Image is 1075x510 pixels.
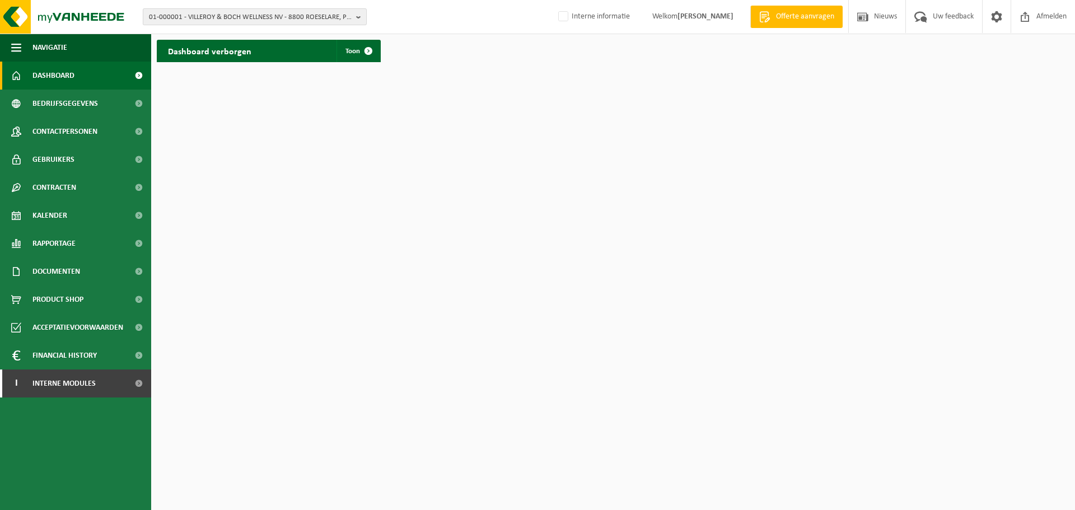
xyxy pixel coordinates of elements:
[143,8,367,25] button: 01-000001 - VILLEROY & BOCH WELLNESS NV - 8800 ROESELARE, POPULIERSTRAAT 1
[32,146,74,174] span: Gebruikers
[345,48,360,55] span: Toon
[32,62,74,90] span: Dashboard
[32,90,98,118] span: Bedrijfsgegevens
[32,34,67,62] span: Navigatie
[773,11,837,22] span: Offerte aanvragen
[32,118,97,146] span: Contactpersonen
[32,202,67,230] span: Kalender
[149,9,352,26] span: 01-000001 - VILLEROY & BOCH WELLNESS NV - 8800 ROESELARE, POPULIERSTRAAT 1
[750,6,843,28] a: Offerte aanvragen
[32,258,80,286] span: Documenten
[32,286,83,314] span: Product Shop
[677,12,733,21] strong: [PERSON_NAME]
[32,174,76,202] span: Contracten
[32,341,97,369] span: Financial History
[11,369,21,397] span: I
[157,40,263,62] h2: Dashboard verborgen
[32,314,123,341] span: Acceptatievoorwaarden
[32,230,76,258] span: Rapportage
[32,369,96,397] span: Interne modules
[556,8,630,25] label: Interne informatie
[336,40,380,62] a: Toon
